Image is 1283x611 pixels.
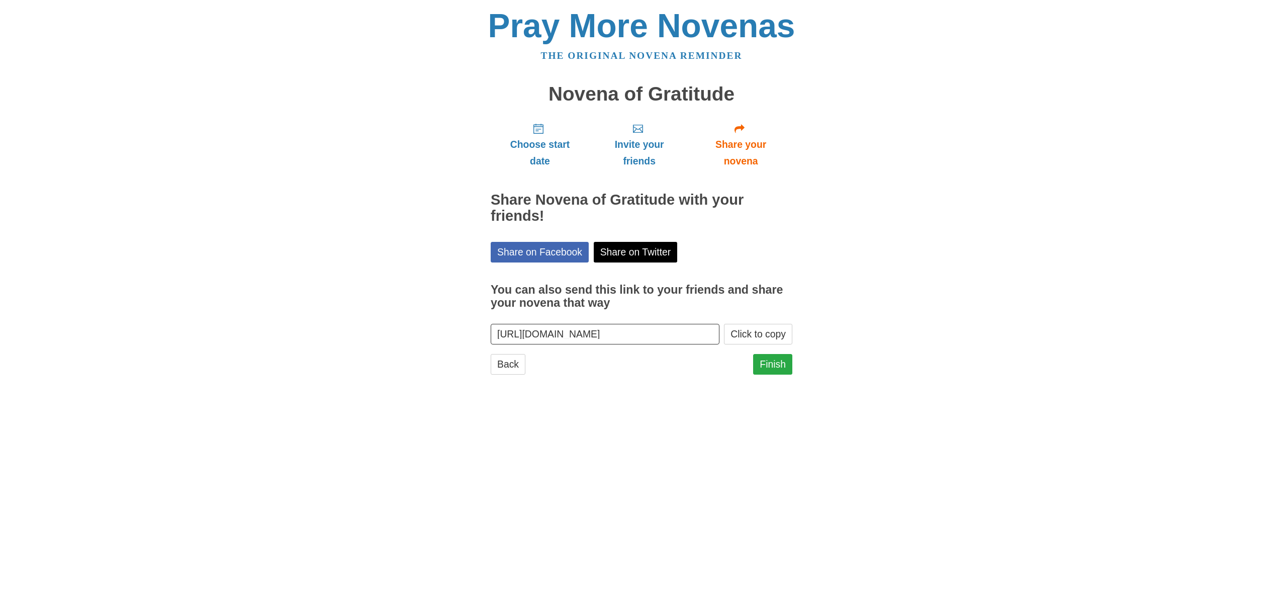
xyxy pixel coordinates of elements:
a: Invite your friends [589,115,689,174]
span: Share your novena [699,136,782,169]
h2: Share Novena of Gratitude with your friends! [491,192,792,224]
a: The original novena reminder [541,50,743,61]
span: Choose start date [501,136,579,169]
a: Finish [753,354,792,375]
span: Invite your friends [599,136,679,169]
a: Pray More Novenas [488,7,795,44]
a: Share on Facebook [491,242,589,263]
a: Share on Twitter [594,242,678,263]
button: Click to copy [724,324,792,344]
a: Back [491,354,525,375]
h1: Novena of Gratitude [491,83,792,105]
h3: You can also send this link to your friends and share your novena that way [491,284,792,309]
a: Share your novena [689,115,792,174]
a: Choose start date [491,115,589,174]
